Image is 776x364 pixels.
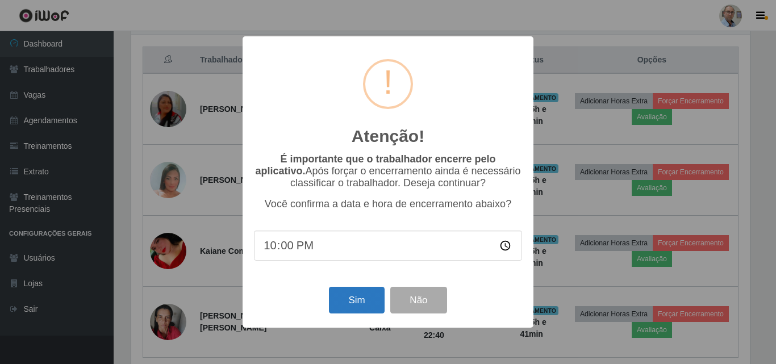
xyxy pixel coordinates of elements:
h2: Atenção! [352,126,424,147]
p: Você confirma a data e hora de encerramento abaixo? [254,198,522,210]
button: Sim [329,287,384,313]
button: Não [390,287,447,313]
p: Após forçar o encerramento ainda é necessário classificar o trabalhador. Deseja continuar? [254,153,522,189]
b: É importante que o trabalhador encerre pelo aplicativo. [255,153,495,177]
